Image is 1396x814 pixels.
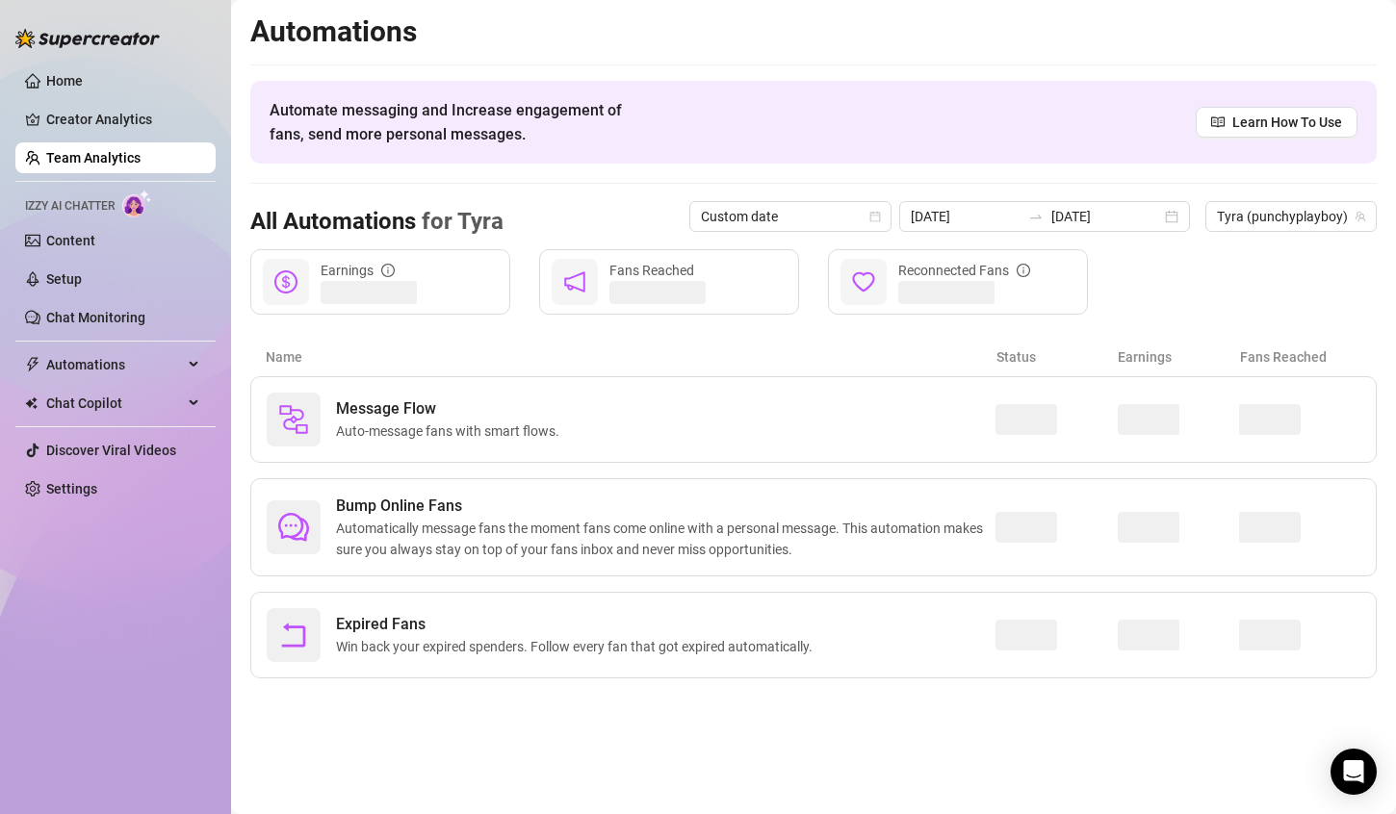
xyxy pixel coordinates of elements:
a: Setup [46,271,82,287]
span: Fans Reached [609,263,694,278]
span: rollback [278,620,309,650]
a: Settings [46,481,97,496]
span: calendar [869,211,881,222]
h3: All Automations [250,207,504,238]
a: Content [46,233,95,248]
a: Chat Monitoring [46,310,145,325]
span: heart [852,270,875,293]
input: End date [1051,206,1161,227]
span: to [1028,209,1044,224]
span: for Tyra [416,208,504,235]
img: Chat Copilot [25,396,38,410]
img: logo-BBDzfeDw.svg [15,29,160,48]
span: thunderbolt [25,357,40,372]
a: Learn How To Use [1196,107,1357,138]
span: swap-right [1028,209,1044,224]
a: Home [46,73,83,89]
article: Earnings [1118,346,1239,368]
article: Status [996,346,1118,368]
span: comment [278,512,309,543]
img: svg%3e [278,404,309,435]
span: Automations [46,349,183,380]
span: Automate messaging and Increase engagement of fans, send more personal messages. [270,98,640,146]
span: Automatically message fans the moment fans come online with a personal message. This automation m... [336,518,995,560]
span: dollar [274,270,297,293]
img: AI Chatter [122,190,152,217]
div: Open Intercom Messenger [1331,749,1377,795]
span: notification [563,270,586,293]
article: Name [266,346,996,368]
span: Win back your expired spenders. Follow every fan that got expired automatically. [336,636,820,657]
span: Auto-message fans with smart flows. [336,420,567,442]
a: Creator Analytics [46,104,200,135]
span: Message Flow [336,397,567,420]
div: Reconnected Fans [898,260,1030,281]
div: Earnings [321,260,395,281]
span: read [1211,115,1225,129]
span: Izzy AI Chatter [25,197,115,216]
article: Fans Reached [1240,346,1361,368]
span: info-circle [1017,264,1030,277]
input: Start date [911,206,1021,227]
h2: Automations [250,13,1377,50]
span: Expired Fans [336,613,820,636]
a: Team Analytics [46,150,141,165]
a: Discover Viral Videos [46,443,176,458]
span: Bump Online Fans [336,495,995,518]
span: Learn How To Use [1232,112,1342,133]
span: Custom date [701,202,880,231]
span: Tyra (punchyplayboy) [1217,202,1365,231]
span: Chat Copilot [46,388,183,419]
span: info-circle [381,264,395,277]
span: team [1355,211,1366,222]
